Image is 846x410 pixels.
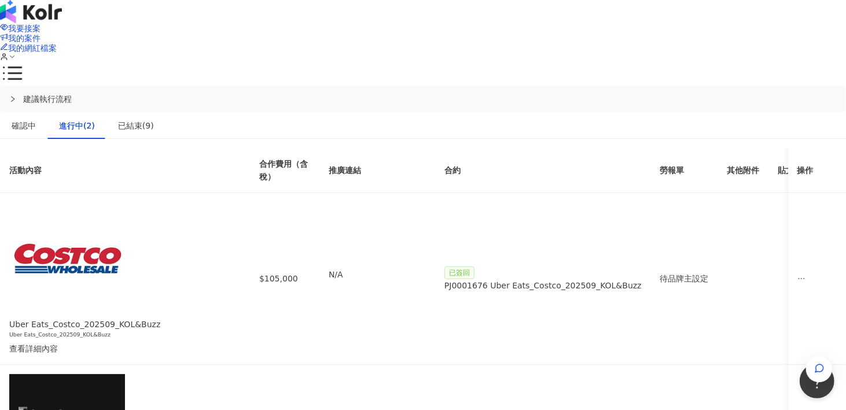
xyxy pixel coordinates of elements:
[250,193,319,364] td: $105,000
[12,119,36,132] div: 確認中
[769,148,844,193] th: 貼文連結
[250,148,319,193] th: 合作費用（含稅）
[9,96,16,103] span: right
[9,320,160,329] span: Uber Eats_Costco_202509_KOL&Buzz
[797,274,805,283] span: ellipsis
[8,43,57,53] span: 我的網紅檔案
[9,202,125,318] img: 詳情請見進案需求
[329,268,426,281] p: N/A
[651,148,718,193] th: 勞報單
[8,34,41,43] span: 我的案件
[319,148,435,193] th: 推廣連結
[718,148,769,193] th: 其他附件
[435,148,651,193] th: 合約
[9,342,222,355] div: 查看詳細內容
[444,266,475,279] span: 已簽回
[9,331,222,339] h6: Uber Eats_Costco_202509_KOL&Buzz
[118,119,154,132] div: 已結束(9)
[788,148,846,193] th: 操作
[778,267,835,290] button: 回報貼文
[444,279,642,292] div: PJ0001676 Uber Eats_Costco_202509_KOL&Buzz
[660,272,709,285] div: 待品牌主設定
[8,24,41,33] span: 我要接案
[23,93,837,105] span: 建議執行流程
[800,364,834,398] iframe: Help Scout Beacon - Open
[59,119,95,132] div: 進行中(2)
